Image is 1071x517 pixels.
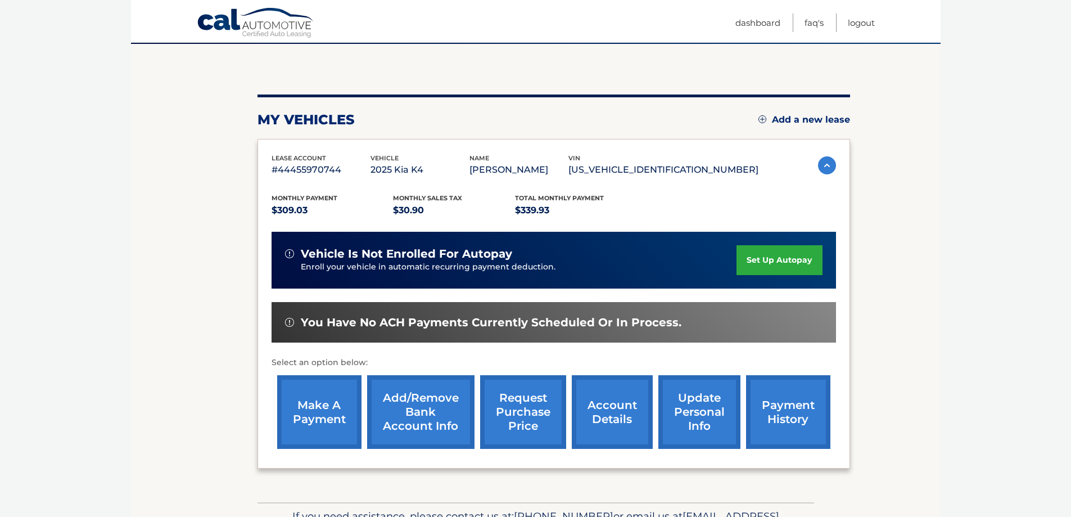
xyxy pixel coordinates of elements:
span: You have no ACH payments currently scheduled or in process. [301,316,681,330]
span: Monthly Payment [272,194,337,202]
a: payment history [746,375,830,449]
p: Enroll your vehicle in automatic recurring payment deduction. [301,261,737,273]
p: Select an option below: [272,356,836,370]
a: Add a new lease [758,114,850,125]
span: vehicle [370,154,399,162]
span: Monthly sales Tax [393,194,462,202]
p: 2025 Kia K4 [370,162,469,178]
img: accordion-active.svg [818,156,836,174]
span: Total Monthly Payment [515,194,604,202]
p: [PERSON_NAME] [469,162,568,178]
p: #44455970744 [272,162,370,178]
a: update personal info [658,375,740,449]
a: account details [572,375,653,449]
span: vehicle is not enrolled for autopay [301,247,512,261]
span: lease account [272,154,326,162]
a: Dashboard [735,14,780,32]
span: name [469,154,489,162]
span: vin [568,154,580,162]
a: Add/Remove bank account info [367,375,475,449]
p: $309.03 [272,203,394,218]
a: FAQ's [805,14,824,32]
h2: my vehicles [257,111,355,128]
p: $339.93 [515,203,637,218]
a: Cal Automotive [197,7,315,40]
img: alert-white.svg [285,318,294,327]
a: make a payment [277,375,361,449]
p: $30.90 [393,203,515,218]
img: add.svg [758,115,766,123]
a: request purchase price [480,375,566,449]
p: [US_VEHICLE_IDENTIFICATION_NUMBER] [568,162,758,178]
a: set up autopay [736,245,822,275]
a: Logout [848,14,875,32]
img: alert-white.svg [285,249,294,258]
